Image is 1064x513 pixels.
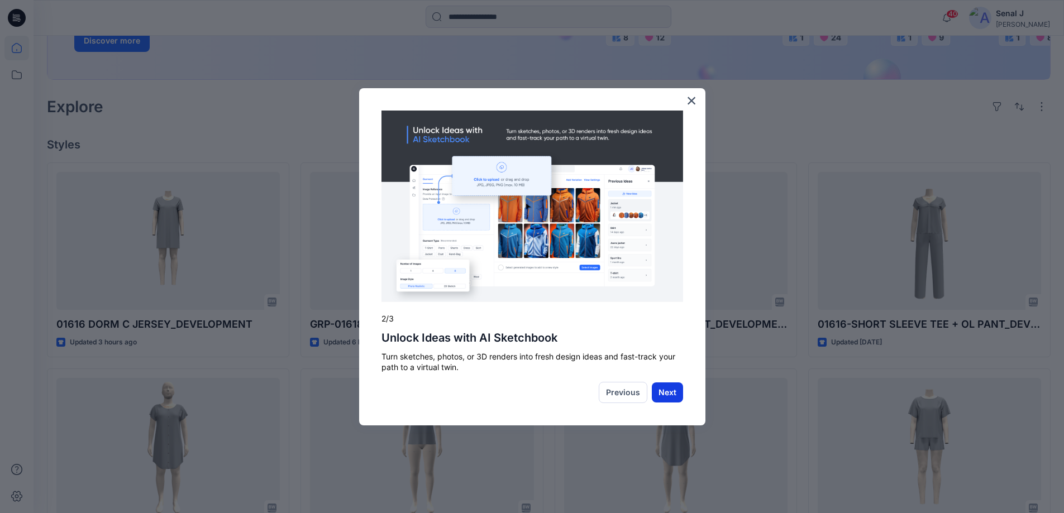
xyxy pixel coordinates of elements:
p: Turn sketches, photos, or 3D renders into fresh design ideas and fast-track your path to a virtua... [381,351,683,373]
button: Previous [599,382,647,403]
button: Close [686,92,697,109]
p: 2/3 [381,313,683,324]
button: Next [652,382,683,402]
h2: Unlock Ideas with AI Sketchbook [381,331,683,344]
